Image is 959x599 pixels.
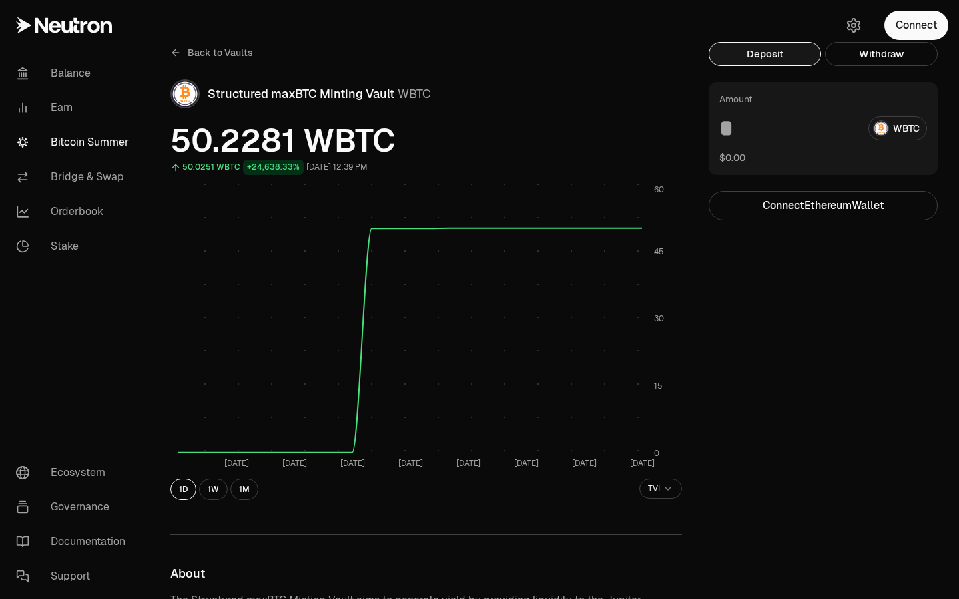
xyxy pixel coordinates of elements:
[199,479,228,500] button: 1W
[306,160,368,175] div: [DATE] 12:39 PM
[719,151,745,164] button: $0.00
[230,479,258,500] button: 1M
[182,160,240,175] div: 50.0251 WBTC
[719,93,752,106] div: Amount
[5,229,144,264] a: Stake
[630,458,655,469] tspan: [DATE]
[5,125,144,160] a: Bitcoin Summer
[340,458,365,469] tspan: [DATE]
[5,524,144,559] a: Documentation
[639,479,682,499] button: TVL
[884,11,948,40] button: Connect
[170,42,253,63] a: Back to Vaults
[170,567,682,580] h3: About
[654,246,664,257] tspan: 45
[5,91,144,125] a: Earn
[170,124,682,156] span: 50.2281 WBTC
[514,458,539,469] tspan: [DATE]
[5,559,144,594] a: Support
[456,458,481,469] tspan: [DATE]
[5,160,144,194] a: Bridge & Swap
[654,184,664,195] tspan: 60
[709,42,821,66] button: Deposit
[188,46,253,59] span: Back to Vaults
[654,381,663,391] tspan: 15
[654,448,659,459] tspan: 0
[398,86,431,101] span: WBTC
[282,458,307,469] tspan: [DATE]
[398,458,423,469] tspan: [DATE]
[224,458,249,469] tspan: [DATE]
[5,455,144,490] a: Ecosystem
[709,191,938,220] button: ConnectEthereumWallet
[572,458,597,469] tspan: [DATE]
[825,42,938,66] button: Withdraw
[5,194,144,229] a: Orderbook
[654,313,664,324] tspan: 30
[208,86,394,101] span: Structured maxBTC Minting Vault
[243,160,304,175] div: +24,638.33%
[172,81,198,107] img: WBTC Logo
[5,490,144,524] a: Governance
[170,479,196,500] button: 1D
[5,56,144,91] a: Balance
